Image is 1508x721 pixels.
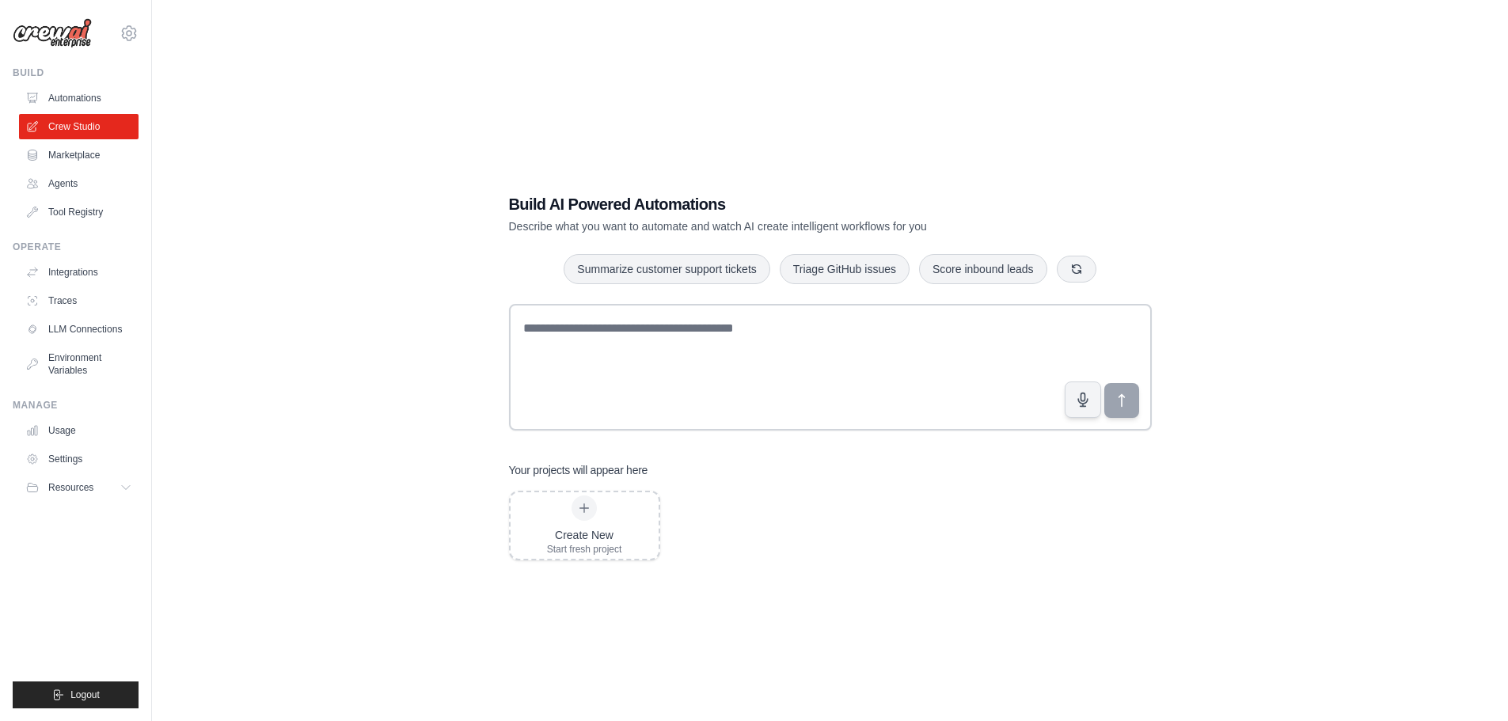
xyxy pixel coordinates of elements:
button: Summarize customer support tickets [564,254,769,284]
a: Automations [19,85,139,111]
div: Operate [13,241,139,253]
button: Resources [19,475,139,500]
div: Create New [547,527,622,543]
a: Integrations [19,260,139,285]
button: Score inbound leads [919,254,1047,284]
button: Logout [13,681,139,708]
button: Get new suggestions [1057,256,1096,283]
a: Crew Studio [19,114,139,139]
div: Manage [13,399,139,412]
div: Build [13,66,139,79]
span: Logout [70,689,100,701]
a: Usage [19,418,139,443]
a: Traces [19,288,139,313]
button: Click to speak your automation idea [1065,381,1101,418]
a: Agents [19,171,139,196]
a: Marketplace [19,142,139,168]
a: Tool Registry [19,199,139,225]
span: Resources [48,481,93,494]
a: Environment Variables [19,345,139,383]
a: Settings [19,446,139,472]
h3: Your projects will appear here [509,462,648,478]
div: Start fresh project [547,543,622,556]
p: Describe what you want to automate and watch AI create intelligent workflows for you [509,218,1041,234]
h1: Build AI Powered Automations [509,193,1041,215]
button: Triage GitHub issues [780,254,910,284]
img: Logo [13,18,92,48]
a: LLM Connections [19,317,139,342]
